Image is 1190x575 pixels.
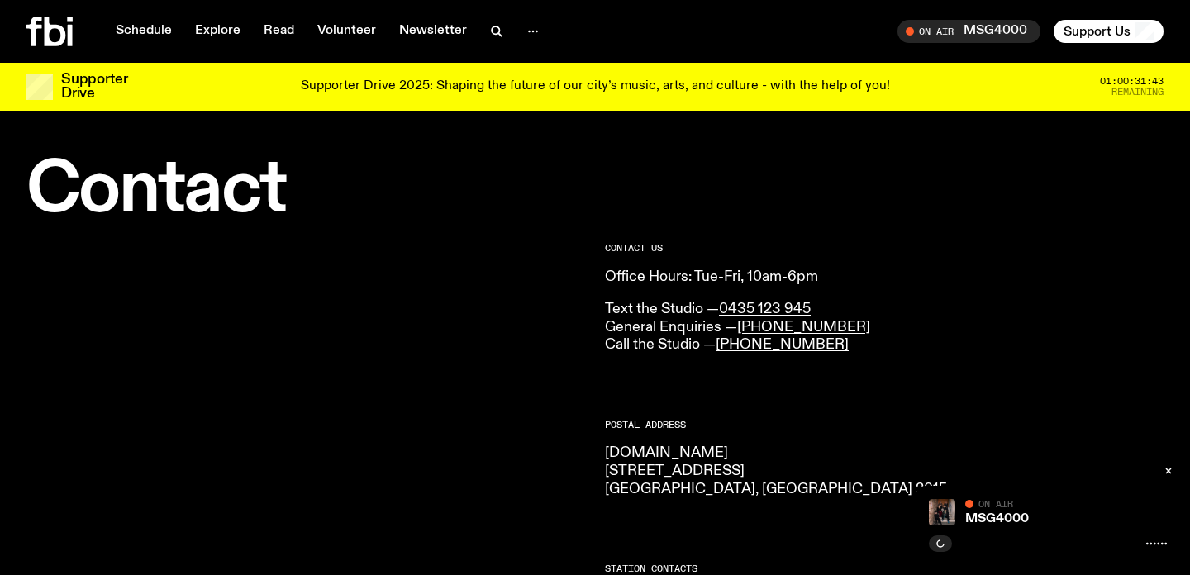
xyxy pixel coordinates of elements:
[389,20,477,43] a: Newsletter
[26,157,585,224] h1: Contact
[185,20,250,43] a: Explore
[254,20,304,43] a: Read
[605,444,1164,498] p: [DOMAIN_NAME] [STREET_ADDRESS] [GEOGRAPHIC_DATA], [GEOGRAPHIC_DATA] 2015
[897,20,1040,43] button: On AirMSG4000
[737,320,870,335] a: [PHONE_NUMBER]
[605,564,1164,573] h2: Station Contacts
[1111,88,1164,97] span: Remaining
[301,79,890,94] p: Supporter Drive 2025: Shaping the future of our city’s music, arts, and culture - with the help o...
[965,512,1029,525] a: MSG4000
[307,20,386,43] a: Volunteer
[605,268,1164,287] p: Office Hours: Tue-Fri, 10am-6pm
[719,302,811,316] a: 0435 123 945
[1100,77,1164,86] span: 01:00:31:43
[605,301,1164,354] p: Text the Studio — General Enquiries — Call the Studio —
[106,20,182,43] a: Schedule
[605,244,1164,253] h2: CONTACT US
[978,498,1013,509] span: On Air
[716,337,849,352] a: [PHONE_NUMBER]
[61,73,127,101] h3: Supporter Drive
[1054,20,1164,43] button: Support Us
[1064,24,1130,39] span: Support Us
[605,421,1164,430] h2: Postal Address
